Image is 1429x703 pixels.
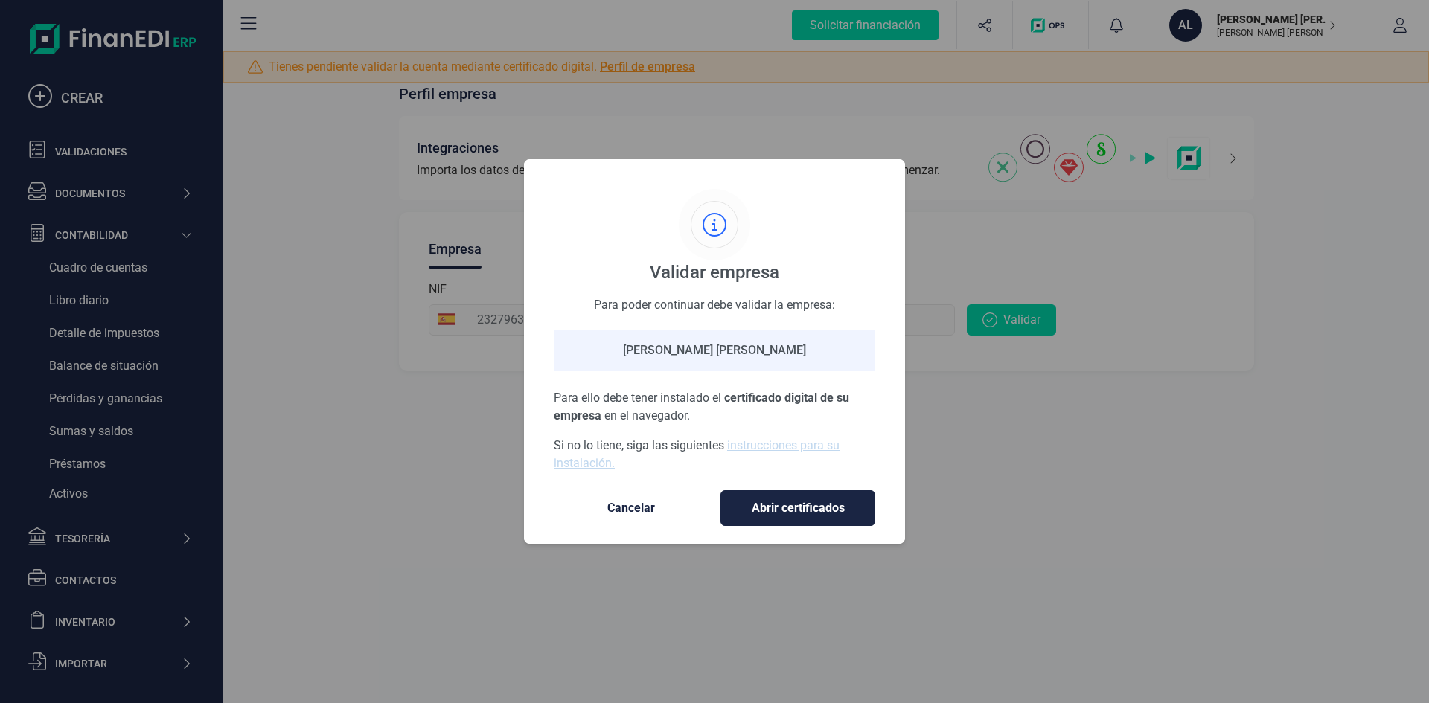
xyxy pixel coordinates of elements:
p: Para ello debe tener instalado el en el navegador. [554,389,875,425]
button: Cancelar [554,490,709,526]
div: Para poder continuar debe validar la empresa: [554,296,875,312]
button: Abrir certificados [720,490,875,526]
p: Si no lo tiene, siga las siguientes [554,437,875,472]
span: Abrir certificados [736,499,860,517]
div: Validar empresa [650,260,779,284]
div: [PERSON_NAME] [PERSON_NAME] [554,330,875,371]
span: Cancelar [569,499,694,517]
